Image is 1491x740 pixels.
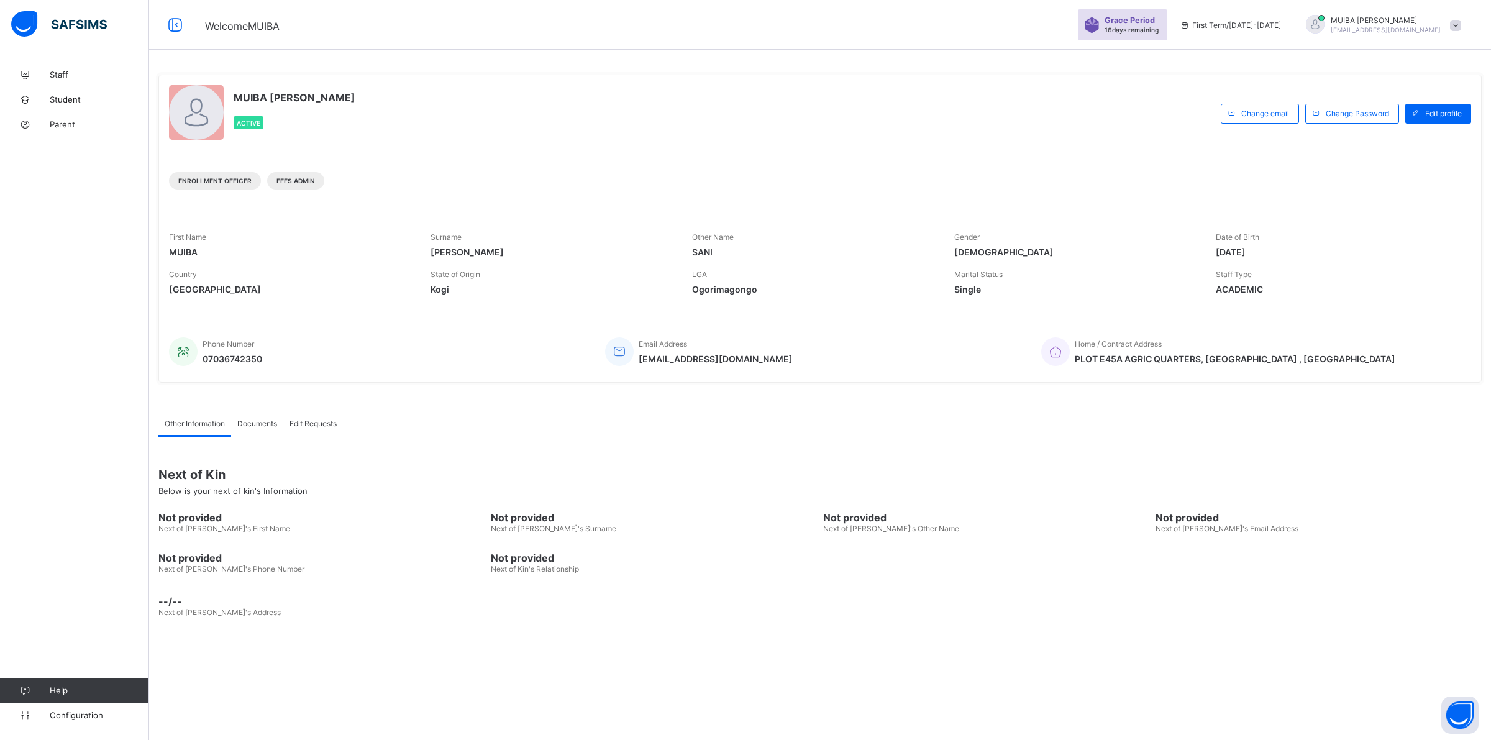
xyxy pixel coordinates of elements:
[431,247,673,257] span: [PERSON_NAME]
[1216,232,1259,242] span: Date of Birth
[1216,247,1459,257] span: [DATE]
[1105,26,1159,34] span: 16 days remaining
[237,119,260,127] span: Active
[205,20,280,32] span: Welcome MUIBA
[50,70,149,80] span: Staff
[169,247,412,257] span: MUIBA
[692,232,734,242] span: Other Name
[954,247,1197,257] span: [DEMOGRAPHIC_DATA]
[158,552,485,564] span: Not provided
[158,511,485,524] span: Not provided
[491,552,817,564] span: Not provided
[50,685,148,695] span: Help
[692,247,935,257] span: SANI
[1075,339,1162,349] span: Home / Contract Address
[11,11,107,37] img: safsims
[491,524,616,533] span: Next of [PERSON_NAME]'s Surname
[1331,16,1441,25] span: MUIBA [PERSON_NAME]
[1241,109,1289,118] span: Change email
[1084,17,1100,33] img: sticker-purple.71386a28dfed39d6af7621340158ba97.svg
[165,419,225,428] span: Other Information
[823,524,959,533] span: Next of [PERSON_NAME]'s Other Name
[954,270,1003,279] span: Marital Status
[1105,16,1155,25] span: Grace Period
[50,119,149,129] span: Parent
[1331,26,1441,34] span: [EMAIL_ADDRESS][DOMAIN_NAME]
[954,232,980,242] span: Gender
[50,94,149,104] span: Student
[1425,109,1462,118] span: Edit profile
[1441,697,1479,734] button: Open asap
[290,419,337,428] span: Edit Requests
[50,710,148,720] span: Configuration
[431,232,462,242] span: Surname
[639,354,793,364] span: [EMAIL_ADDRESS][DOMAIN_NAME]
[237,419,277,428] span: Documents
[1326,109,1389,118] span: Change Password
[1075,354,1395,364] span: PLOT E45A AGRIC QUARTERS, [GEOGRAPHIC_DATA] , [GEOGRAPHIC_DATA]
[169,232,206,242] span: First Name
[491,564,579,573] span: Next of Kin's Relationship
[1216,284,1459,295] span: ACADEMIC
[178,177,252,185] span: Enrollment Officer
[158,524,290,533] span: Next of [PERSON_NAME]'s First Name
[234,91,355,104] span: MUIBA [PERSON_NAME]
[1156,524,1298,533] span: Next of [PERSON_NAME]'s Email Address
[1216,270,1252,279] span: Staff Type
[1180,21,1281,30] span: session/term information
[1156,511,1482,524] span: Not provided
[169,270,197,279] span: Country
[158,467,1482,482] span: Next of Kin
[692,284,935,295] span: Ogorimagongo
[431,270,480,279] span: State of Origin
[431,284,673,295] span: Kogi
[158,595,1482,608] span: --/--
[692,270,707,279] span: LGA
[158,486,308,496] span: Below is your next of kin's Information
[203,339,254,349] span: Phone Number
[639,339,687,349] span: Email Address
[158,608,281,617] span: Next of [PERSON_NAME]'s Address
[491,511,817,524] span: Not provided
[169,284,412,295] span: [GEOGRAPHIC_DATA]
[823,511,1149,524] span: Not provided
[276,177,315,185] span: Fees Admin
[158,564,304,573] span: Next of [PERSON_NAME]'s Phone Number
[203,354,262,364] span: 07036742350
[954,284,1197,295] span: Single
[1293,15,1467,35] div: MUIBAADAMS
